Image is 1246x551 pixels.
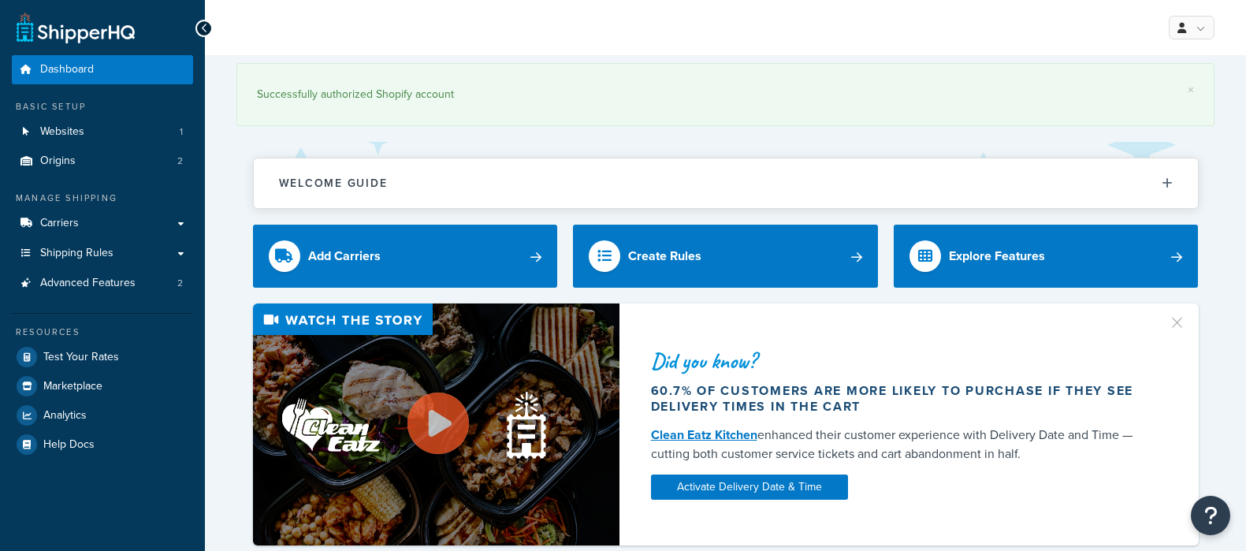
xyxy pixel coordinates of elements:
span: 1 [180,125,183,139]
button: Open Resource Center [1191,496,1230,535]
div: Basic Setup [12,100,193,114]
div: Successfully authorized Shopify account [257,84,1194,106]
span: Dashboard [40,63,94,76]
div: Manage Shipping [12,192,193,205]
a: Create Rules [573,225,878,288]
span: Analytics [43,409,87,423]
a: Explore Features [894,225,1199,288]
div: Add Carriers [308,245,381,267]
button: Welcome Guide [254,158,1198,208]
a: Advanced Features2 [12,269,193,298]
li: Advanced Features [12,269,193,298]
div: Did you know? [651,350,1149,372]
span: Shipping Rules [40,247,113,260]
span: 2 [177,155,183,168]
li: Origins [12,147,193,176]
a: Dashboard [12,55,193,84]
a: Shipping Rules [12,239,193,268]
span: Origins [40,155,76,168]
a: Clean Eatz Kitchen [651,426,757,444]
div: enhanced their customer experience with Delivery Date and Time — cutting both customer service ti... [651,426,1149,464]
img: Video thumbnail [253,303,619,545]
div: 60.7% of customers are more likely to purchase if they see delivery times in the cart [651,383,1149,415]
h2: Welcome Guide [279,177,388,189]
a: Origins2 [12,147,193,176]
a: × [1188,84,1194,96]
a: Test Your Rates [12,343,193,371]
span: Carriers [40,217,79,230]
a: Activate Delivery Date & Time [651,475,848,500]
a: Carriers [12,209,193,238]
span: Test Your Rates [43,351,119,364]
span: Websites [40,125,84,139]
div: Explore Features [949,245,1045,267]
span: Advanced Features [40,277,136,290]
a: Marketplace [12,372,193,400]
span: Marketplace [43,380,102,393]
a: Add Carriers [253,225,558,288]
div: Resources [12,326,193,339]
a: Help Docs [12,430,193,459]
span: Help Docs [43,438,95,452]
span: 2 [177,277,183,290]
a: Analytics [12,401,193,430]
div: Create Rules [628,245,701,267]
a: Websites1 [12,117,193,147]
li: Websites [12,117,193,147]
